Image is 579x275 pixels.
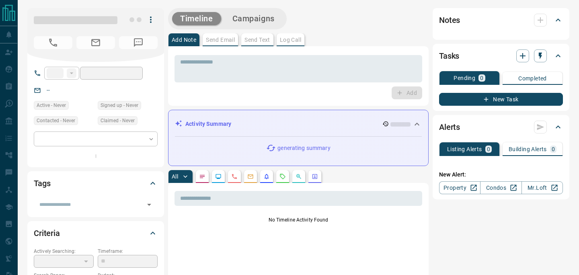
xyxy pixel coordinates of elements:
[47,87,50,93] a: --
[175,216,422,224] p: No Timeline Activity Found
[509,146,547,152] p: Building Alerts
[279,173,286,180] svg: Requests
[454,75,475,81] p: Pending
[199,173,205,180] svg: Notes
[439,121,460,133] h2: Alerts
[34,224,158,243] div: Criteria
[552,146,555,152] p: 0
[439,93,563,106] button: New Task
[185,120,231,128] p: Activity Summary
[175,117,422,131] div: Activity Summary
[34,177,50,190] h2: Tags
[101,117,135,125] span: Claimed - Never
[37,101,66,109] span: Active - Never
[480,75,483,81] p: 0
[34,248,94,255] p: Actively Searching:
[247,173,254,180] svg: Emails
[263,173,270,180] svg: Listing Alerts
[224,12,283,25] button: Campaigns
[37,117,75,125] span: Contacted - Never
[487,146,490,152] p: 0
[172,174,178,179] p: All
[119,36,158,49] span: No Number
[439,170,563,179] p: New Alert:
[101,101,138,109] span: Signed up - Never
[231,173,238,180] svg: Calls
[277,144,330,152] p: generating summary
[439,46,563,66] div: Tasks
[439,181,480,194] a: Property
[172,37,196,43] p: Add Note
[34,36,72,49] span: No Number
[312,173,318,180] svg: Agent Actions
[144,199,155,210] button: Open
[215,173,222,180] svg: Lead Browsing Activity
[34,174,158,193] div: Tags
[34,227,60,240] h2: Criteria
[480,181,522,194] a: Condos
[518,76,547,81] p: Completed
[296,173,302,180] svg: Opportunities
[447,146,482,152] p: Listing Alerts
[439,117,563,137] div: Alerts
[76,36,115,49] span: No Email
[439,14,460,27] h2: Notes
[522,181,563,194] a: Mr.Loft
[98,248,158,255] p: Timeframe:
[439,10,563,30] div: Notes
[172,12,221,25] button: Timeline
[439,49,459,62] h2: Tasks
